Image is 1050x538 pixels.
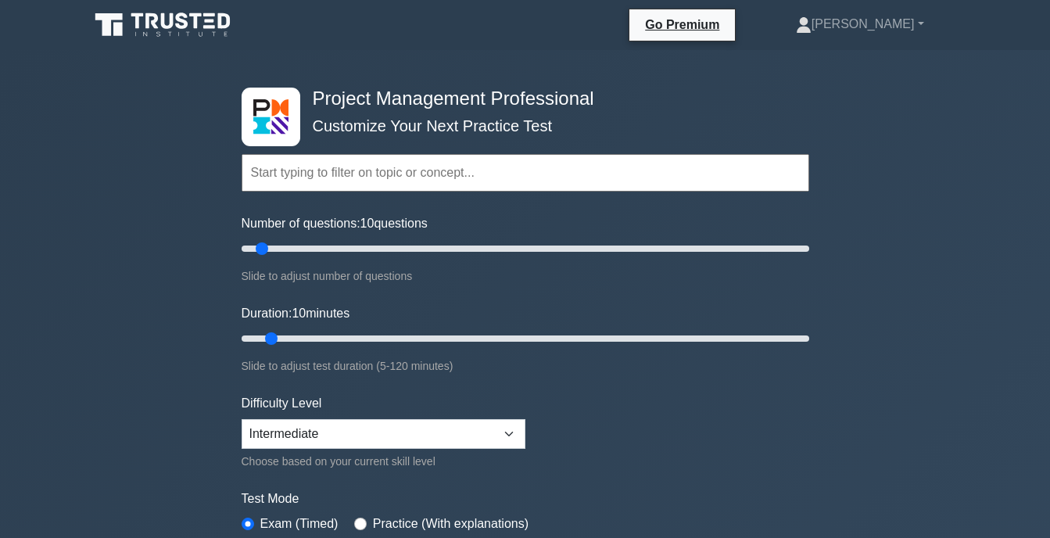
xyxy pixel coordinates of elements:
label: Number of questions: questions [242,214,428,233]
h4: Project Management Professional [306,88,733,110]
label: Test Mode [242,490,809,508]
input: Start typing to filter on topic or concept... [242,154,809,192]
label: Difficulty Level [242,394,322,413]
div: Choose based on your current skill level [242,452,525,471]
span: 10 [360,217,374,230]
label: Exam (Timed) [260,515,339,533]
a: Go Premium [636,15,729,34]
div: Slide to adjust number of questions [242,267,809,285]
div: Slide to adjust test duration (5-120 minutes) [242,357,809,375]
label: Duration: minutes [242,304,350,323]
a: [PERSON_NAME] [758,9,962,40]
label: Practice (With explanations) [373,515,529,533]
span: 10 [292,307,306,320]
